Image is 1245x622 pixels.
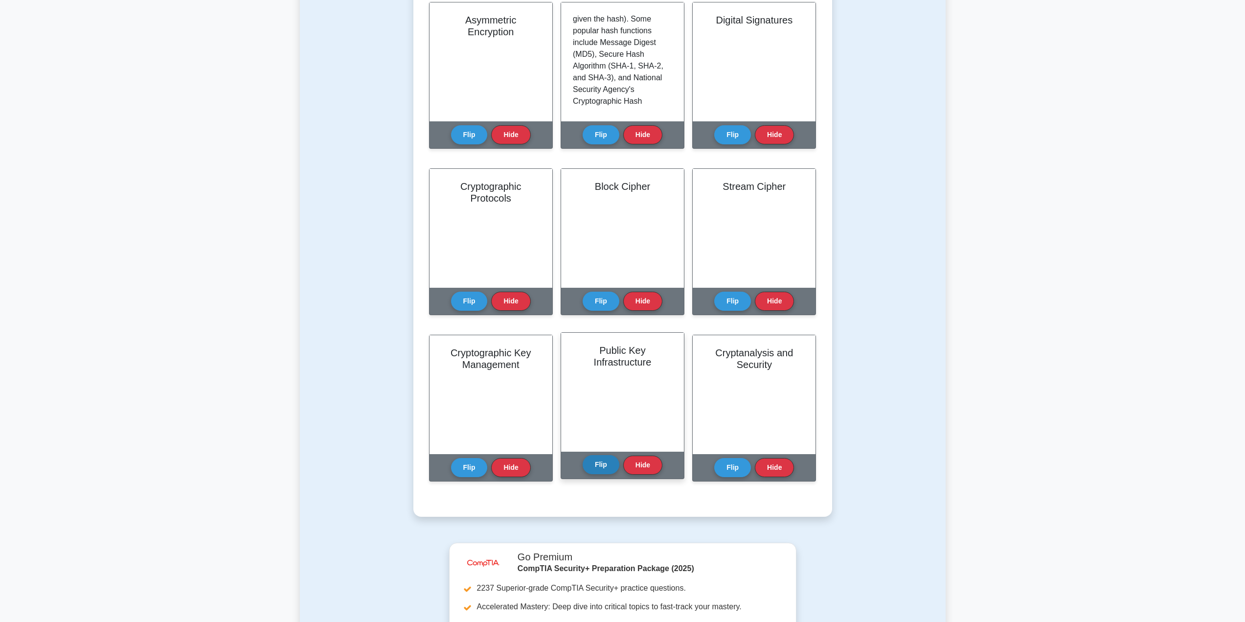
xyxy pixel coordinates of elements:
[623,456,662,475] button: Hide
[491,125,530,144] button: Hide
[714,125,751,144] button: Flip
[704,347,804,370] h2: Cryptanalysis and Security
[583,125,619,144] button: Flip
[491,292,530,311] button: Hide
[714,458,751,477] button: Flip
[583,292,619,311] button: Flip
[623,292,662,311] button: Hide
[451,292,488,311] button: Flip
[704,181,804,192] h2: Stream Cipher
[451,125,488,144] button: Flip
[451,458,488,477] button: Flip
[441,181,541,204] h2: Cryptographic Protocols
[623,125,662,144] button: Hide
[583,455,619,474] button: Flip
[491,458,530,477] button: Hide
[573,345,672,368] h2: Public Key Infrastructure
[441,347,541,370] h2: Cryptographic Key Management
[755,458,794,477] button: Hide
[441,14,541,38] h2: Asymmetric Encryption
[573,181,672,192] h2: Block Cipher
[704,14,804,26] h2: Digital Signatures
[755,292,794,311] button: Hide
[714,292,751,311] button: Flip
[755,125,794,144] button: Hide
